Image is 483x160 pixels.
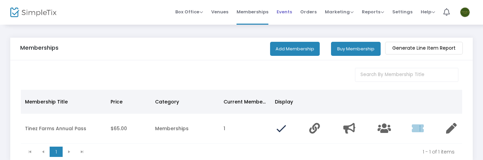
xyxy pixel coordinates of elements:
h5: Memberships [20,45,59,51]
button: Buy Membership [331,42,381,56]
span: Orders [300,3,317,21]
span: Venues [211,3,228,21]
td: $65.00 [106,114,151,144]
input: Search By Membership Title [355,68,458,82]
td: 1 [219,114,271,144]
th: Current Members [219,90,271,114]
th: Membership Title [21,90,106,114]
span: Page 1 [50,147,63,157]
th: Display [271,90,305,114]
button: Add Membership [270,42,320,56]
span: Box Office [175,9,203,15]
span: Help [421,9,435,15]
td: Tinez Farms Annual Pass [21,114,106,144]
span: Events [277,3,292,21]
div: Data table [21,90,462,144]
span: Memberships [237,3,268,21]
td: Memberships [151,114,219,144]
th: Price [106,90,151,114]
span: Marketing [325,9,354,15]
th: Category [151,90,219,114]
span: Settings [392,3,412,21]
img: done.png [275,122,287,135]
span: Reports [362,9,384,15]
kendo-pager-info: 1 - 1 of 1 items [93,148,455,155]
m-button: Generate Line Item Report [385,42,463,54]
